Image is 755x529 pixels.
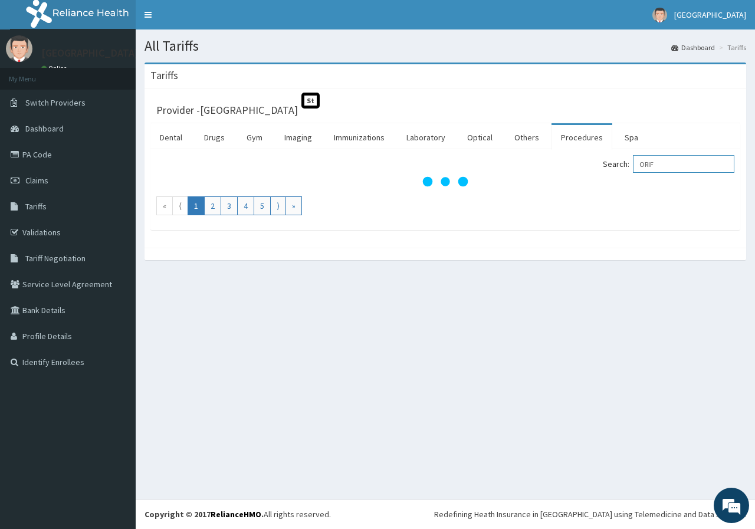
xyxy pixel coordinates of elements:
p: [GEOGRAPHIC_DATA] [41,48,139,58]
a: Online [41,64,70,73]
a: Go to last page [285,196,302,215]
a: Go to page number 4 [237,196,254,215]
span: Claims [25,175,48,186]
a: Go to page number 3 [221,196,238,215]
h1: All Tariffs [145,38,746,54]
a: Immunizations [324,125,394,150]
span: St [301,93,320,109]
svg: audio-loading [422,158,469,205]
a: Go to page number 1 [188,196,205,215]
a: Dental [150,125,192,150]
label: Search: [603,155,734,173]
a: Dashboard [671,42,715,52]
img: User Image [6,35,32,62]
a: Gym [237,125,272,150]
a: Laboratory [397,125,455,150]
span: Tariff Negotiation [25,253,86,264]
a: Go to next page [270,196,286,215]
strong: Copyright © 2017 . [145,509,264,520]
a: Go to page number 5 [254,196,271,215]
span: Tariffs [25,201,47,212]
a: Spa [615,125,648,150]
h3: Tariffs [150,70,178,81]
h3: Provider - [GEOGRAPHIC_DATA] [156,105,298,116]
textarea: Type your message and hit 'Enter' [6,322,225,363]
a: Others [505,125,549,150]
span: Switch Providers [25,97,86,108]
a: Go to page number 2 [204,196,221,215]
span: Dashboard [25,123,64,134]
div: Minimize live chat window [193,6,222,34]
span: We're online! [68,149,163,268]
a: RelianceHMO [211,509,261,520]
span: [GEOGRAPHIC_DATA] [674,9,746,20]
div: Redefining Heath Insurance in [GEOGRAPHIC_DATA] using Telemedicine and Data Science! [434,508,746,520]
div: Chat with us now [61,66,198,81]
input: Search: [633,155,734,173]
a: Drugs [195,125,234,150]
img: User Image [652,8,667,22]
a: Optical [458,125,502,150]
footer: All rights reserved. [136,499,755,529]
a: Imaging [275,125,321,150]
img: d_794563401_company_1708531726252_794563401 [22,59,48,88]
a: Go to first page [156,196,173,215]
li: Tariffs [716,42,746,52]
a: Procedures [552,125,612,150]
a: Go to previous page [172,196,188,215]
